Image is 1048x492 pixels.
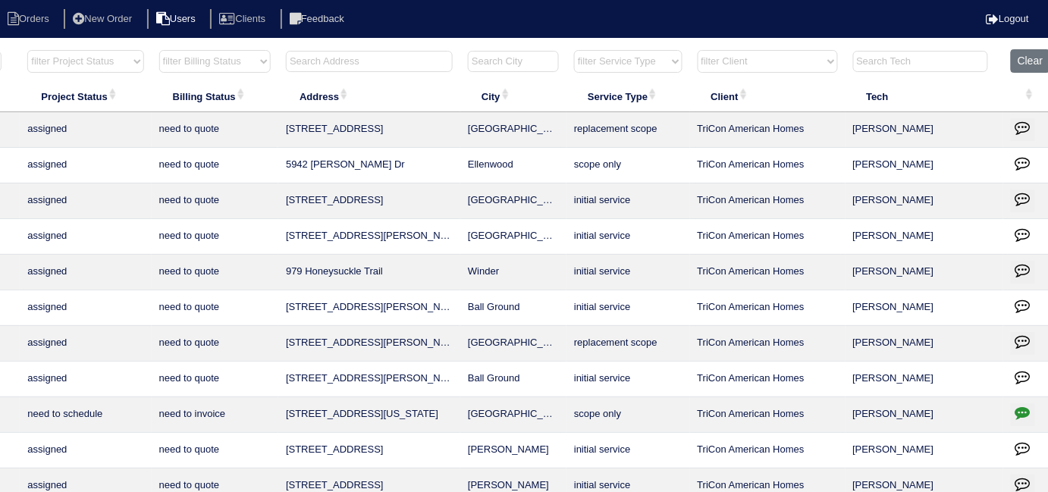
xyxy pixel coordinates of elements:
td: assigned [20,112,151,148]
td: initial service [566,433,689,468]
td: [STREET_ADDRESS] [278,112,460,148]
td: [GEOGRAPHIC_DATA] [460,397,566,433]
td: [GEOGRAPHIC_DATA] [460,112,566,148]
td: [PERSON_NAME] [846,219,1004,255]
td: replacement scope [566,112,689,148]
input: Search Address [286,51,453,72]
li: New Order [64,9,144,30]
td: TriCon American Homes [690,290,846,326]
th: Service Type: activate to sort column ascending [566,80,689,112]
li: Feedback [281,9,356,30]
a: Clients [210,13,278,24]
td: [STREET_ADDRESS][PERSON_NAME] [278,326,460,362]
td: need to quote [152,362,278,397]
td: assigned [20,255,151,290]
th: Billing Status: activate to sort column ascending [152,80,278,112]
td: need to quote [152,326,278,362]
td: TriCon American Homes [690,112,846,148]
td: TriCon American Homes [690,183,846,219]
td: [PERSON_NAME] [846,290,1004,326]
td: [PERSON_NAME] [846,183,1004,219]
td: scope only [566,397,689,433]
a: Logout [986,13,1029,24]
td: assigned [20,148,151,183]
td: [STREET_ADDRESS][PERSON_NAME] [278,362,460,397]
td: [PERSON_NAME] [846,433,1004,468]
td: [STREET_ADDRESS][PERSON_NAME] [278,219,460,255]
td: assigned [20,290,151,326]
td: [PERSON_NAME] [846,112,1004,148]
td: initial service [566,362,689,397]
td: initial service [566,183,689,219]
td: TriCon American Homes [690,362,846,397]
td: assigned [20,183,151,219]
td: [STREET_ADDRESS] [278,183,460,219]
td: TriCon American Homes [690,397,846,433]
td: Winder [460,255,566,290]
td: Ball Ground [460,290,566,326]
td: [PERSON_NAME] [846,148,1004,183]
td: initial service [566,219,689,255]
td: need to schedule [20,397,151,433]
td: TriCon American Homes [690,255,846,290]
td: 5942 [PERSON_NAME] Dr [278,148,460,183]
td: TriCon American Homes [690,219,846,255]
td: need to quote [152,219,278,255]
th: Project Status: activate to sort column ascending [20,80,151,112]
td: 979 Honeysuckle Trail [278,255,460,290]
td: assigned [20,326,151,362]
input: Search City [468,51,559,72]
td: [STREET_ADDRESS][US_STATE] [278,397,460,433]
td: need to quote [152,255,278,290]
td: assigned [20,362,151,397]
td: Ball Ground [460,362,566,397]
li: Clients [210,9,278,30]
td: [GEOGRAPHIC_DATA] [460,326,566,362]
li: Users [147,9,208,30]
td: assigned [20,219,151,255]
td: [STREET_ADDRESS][PERSON_NAME] [278,290,460,326]
td: [PERSON_NAME] [460,433,566,468]
td: initial service [566,255,689,290]
td: need to quote [152,183,278,219]
td: [PERSON_NAME] [846,397,1004,433]
td: [STREET_ADDRESS] [278,433,460,468]
th: Address: activate to sort column ascending [278,80,460,112]
td: TriCon American Homes [690,433,846,468]
th: Tech [846,80,1004,112]
a: Users [147,13,208,24]
td: need to invoice [152,397,278,433]
td: Ellenwood [460,148,566,183]
td: need to quote [152,433,278,468]
td: [GEOGRAPHIC_DATA] [460,183,566,219]
td: TriCon American Homes [690,326,846,362]
td: initial service [566,290,689,326]
td: assigned [20,433,151,468]
a: New Order [64,13,144,24]
td: TriCon American Homes [690,148,846,183]
td: need to quote [152,290,278,326]
td: need to quote [152,148,278,183]
th: City: activate to sort column ascending [460,80,566,112]
td: scope only [566,148,689,183]
td: replacement scope [566,326,689,362]
input: Search Tech [853,51,988,72]
td: [GEOGRAPHIC_DATA] [460,219,566,255]
th: Client: activate to sort column ascending [690,80,846,112]
td: [PERSON_NAME] [846,362,1004,397]
td: [PERSON_NAME] [846,255,1004,290]
td: need to quote [152,112,278,148]
td: [PERSON_NAME] [846,326,1004,362]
